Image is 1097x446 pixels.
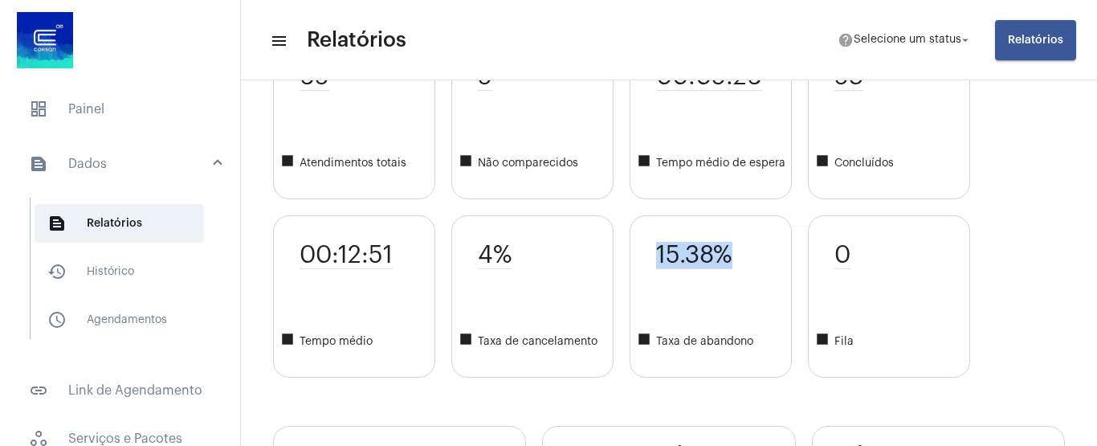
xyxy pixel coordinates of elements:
[29,154,48,174] mat-icon: sidenav icon
[995,20,1076,60] button: Relatórios
[815,153,834,173] mat-icon: square
[828,24,982,56] button: Selecione um status
[35,301,204,339] span: Agendamentos
[35,204,204,243] span: Relatórios
[16,90,224,129] span: Painel
[478,242,512,269] span: 4%
[815,153,969,173] span: Concluídos
[656,242,732,269] span: 15.38%
[29,381,48,400] mat-icon: sidenav icon
[854,35,961,46] span: Selecione um status
[1008,35,1063,46] span: Relatórios
[958,33,973,47] mat-icon: arrow_drop_down
[280,332,434,351] span: Tempo médio
[13,8,77,72] img: d4669ae0-8c07-2337-4f67-34b0df7f5ae4.jpeg
[10,138,240,190] mat-expansion-panel-header: sidenav iconDados
[459,153,478,173] mat-icon: square
[838,32,854,48] mat-icon: help
[29,154,214,174] mat-panel-title: Dados
[459,332,613,351] span: Taxa de cancelamento
[280,153,300,173] mat-icon: square
[47,310,67,329] mat-icon: sidenav icon
[834,242,850,269] span: 0
[815,332,969,351] span: Fila
[10,190,240,362] div: sidenav iconDados
[35,252,204,291] span: Histórico
[300,242,393,269] span: 00:12:51
[47,214,67,233] mat-icon: sidenav icon
[459,153,613,173] span: Não comparecidos
[16,371,224,410] span: Link de Agendamento
[637,332,656,351] mat-icon: square
[459,332,478,351] mat-icon: square
[270,31,286,51] mat-icon: sidenav icon
[47,262,67,281] mat-icon: sidenav icon
[280,332,300,351] mat-icon: square
[280,153,434,173] span: Atendimentos totais
[637,153,656,173] mat-icon: square
[815,332,834,351] mat-icon: square
[637,153,791,173] span: Tempo médio de espera
[29,100,48,119] span: sidenav icon
[307,27,406,53] span: Relatórios
[637,332,791,351] span: Taxa de abandono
